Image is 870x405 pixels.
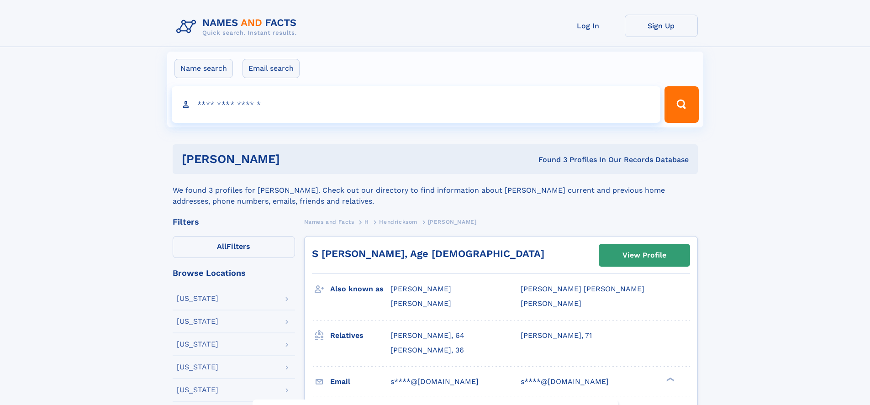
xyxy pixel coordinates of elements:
span: [PERSON_NAME] [PERSON_NAME] [521,284,644,293]
span: [PERSON_NAME] [390,299,451,308]
h1: [PERSON_NAME] [182,153,409,165]
a: H [364,216,369,227]
div: [US_STATE] [177,341,218,348]
span: H [364,219,369,225]
div: We found 3 profiles for [PERSON_NAME]. Check out our directory to find information about [PERSON_... [173,174,698,207]
a: Hendricksom [379,216,417,227]
span: [PERSON_NAME] [428,219,477,225]
a: S [PERSON_NAME], Age [DEMOGRAPHIC_DATA] [312,248,544,259]
a: Names and Facts [304,216,354,227]
a: View Profile [599,244,690,266]
h3: Relatives [330,328,390,343]
div: [US_STATE] [177,295,218,302]
div: [US_STATE] [177,318,218,325]
div: Found 3 Profiles In Our Records Database [409,155,689,165]
div: [US_STATE] [177,363,218,371]
span: All [217,242,227,251]
span: Hendricksom [379,219,417,225]
a: Sign Up [625,15,698,37]
h3: Also known as [330,281,390,297]
span: [PERSON_NAME] [390,284,451,293]
a: Log In [552,15,625,37]
a: [PERSON_NAME], 71 [521,331,592,341]
label: Email search [243,59,300,78]
span: [PERSON_NAME] [521,299,581,308]
a: [PERSON_NAME], 36 [390,345,464,355]
div: [US_STATE] [177,386,218,394]
button: Search Button [664,86,698,123]
h3: Email [330,374,390,389]
div: Filters [173,218,295,226]
input: search input [172,86,661,123]
div: Browse Locations [173,269,295,277]
label: Name search [174,59,233,78]
div: View Profile [622,245,666,266]
div: ❯ [664,376,675,382]
a: [PERSON_NAME], 64 [390,331,464,341]
label: Filters [173,236,295,258]
img: Logo Names and Facts [173,15,304,39]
